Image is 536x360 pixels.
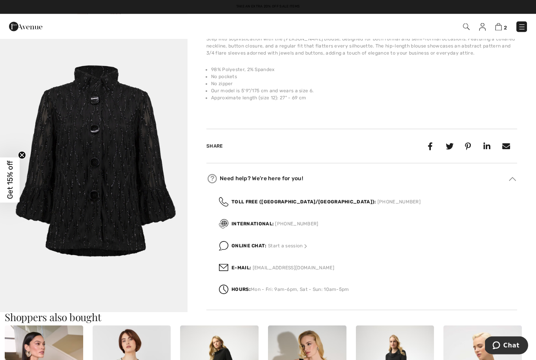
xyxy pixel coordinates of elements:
[485,336,528,356] iframe: Opens a widget where you can chat to one of our agents
[509,177,516,181] img: Arrow2.svg
[9,22,42,30] a: 1ère Avenue
[5,312,531,323] h3: Shoppers also bought
[219,241,228,251] img: icon_chat.svg
[495,23,502,31] img: Shopping Bag
[232,243,267,249] strong: Online Chat:
[5,161,15,199] span: Get 15% off
[275,221,318,227] a: [PHONE_NUMBER]
[219,219,228,229] img: International%20call.svg
[303,244,308,249] img: external-link.svg
[479,23,486,31] img: My Info
[206,173,517,185] div: Need help? We're here for you!
[219,263,228,272] img: icon_email.svg
[219,197,228,207] img: Call.svg
[504,25,507,31] span: 2
[206,144,223,149] span: Share
[211,95,517,102] li: Approximate length (size 12): 27" - 69 cm
[268,243,308,249] span: Start a session
[253,265,334,271] a: [EMAIL_ADDRESS][DOMAIN_NAME]
[236,4,300,8] a: Take an Extra 20% Off Sale Items
[18,151,26,159] button: Close teaser
[377,199,421,205] a: [PHONE_NUMBER]
[463,24,470,30] img: Search
[495,22,507,31] a: 2
[232,286,349,293] div: Mon - Fri: 9am-6pm, Sat - Sun: 10am-5pm
[232,221,274,227] strong: International:
[211,88,517,95] li: Our model is 5'9"/175 cm and wears a size 6.
[232,287,251,292] strong: Hours:
[518,23,526,31] img: Menu
[232,265,251,271] strong: E-mail:
[219,285,228,294] img: Clock.svg
[9,19,42,35] img: 1ère Avenue
[211,73,517,80] li: No pockets
[232,199,376,205] strong: Toll free ([GEOGRAPHIC_DATA]/[GEOGRAPHIC_DATA]):
[206,36,517,57] div: Step into sophistication with the [PERSON_NAME] blouse, designed for both formal and semi-formal ...
[211,80,517,88] li: No zipper
[211,66,517,73] li: 98% Polyester, 2% Spandex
